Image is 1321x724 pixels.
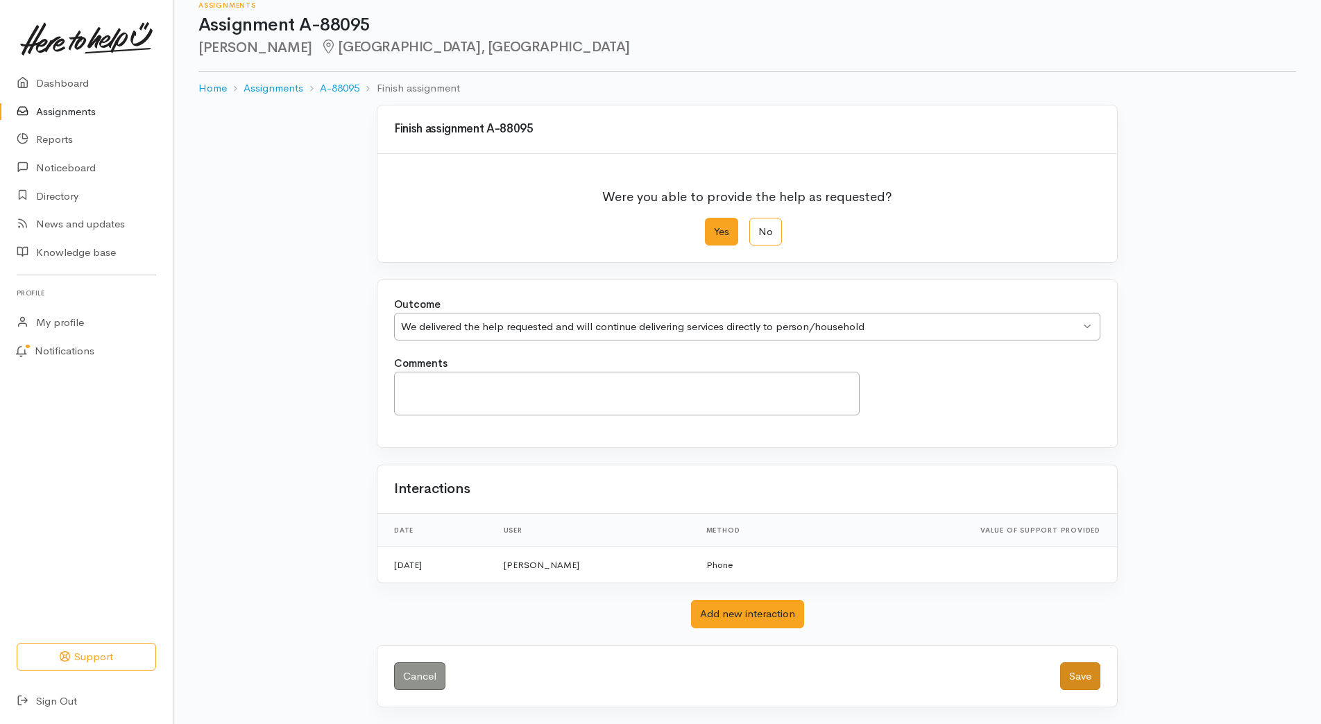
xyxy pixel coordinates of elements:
label: Outcome [394,297,441,313]
th: Date [377,514,493,547]
th: User [493,514,695,547]
span: [GEOGRAPHIC_DATA], [GEOGRAPHIC_DATA] [321,38,630,55]
a: Assignments [244,80,303,96]
th: Value of support provided [811,514,1117,547]
p: Were you able to provide the help as requested? [602,179,892,207]
h3: Finish assignment A-88095 [394,123,1100,136]
button: Support [17,643,156,671]
h6: Profile [17,284,156,302]
label: No [749,218,782,246]
a: Home [198,80,227,96]
h1: Assignment A-88095 [198,15,1296,35]
button: Add new interaction [691,600,804,628]
button: Save [1060,662,1100,691]
a: Cancel [394,662,445,691]
h2: Interactions [394,481,470,497]
td: Phone [695,546,811,583]
td: [PERSON_NAME] [493,546,695,583]
th: Method [695,514,811,547]
h6: Assignments [198,1,1296,9]
div: We delivered the help requested and will continue delivering services directly to person/household [401,319,1080,335]
nav: breadcrumb [198,72,1296,105]
li: Finish assignment [359,80,459,96]
h2: [PERSON_NAME] [198,40,1296,55]
td: [DATE] [377,546,493,583]
label: Yes [705,218,738,246]
a: A-88095 [320,80,359,96]
label: Comments [394,356,448,372]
